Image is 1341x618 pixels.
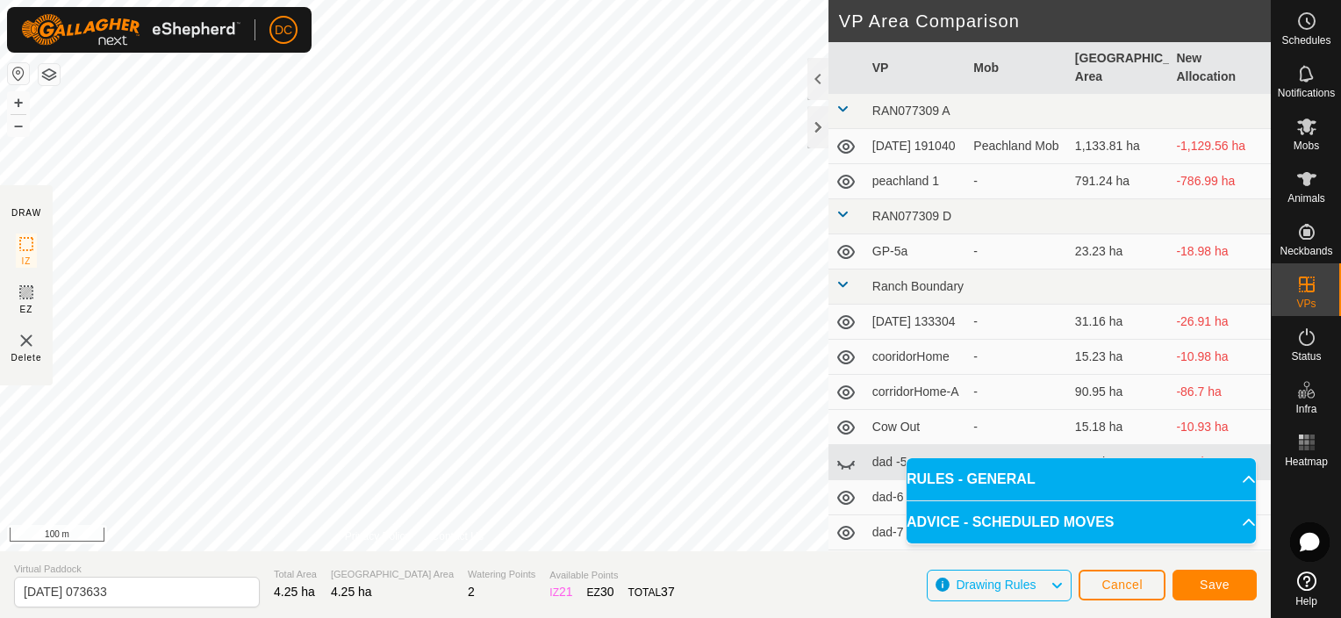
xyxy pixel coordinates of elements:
[331,567,454,582] span: [GEOGRAPHIC_DATA] Area
[839,11,1271,32] h2: VP Area Comparison
[549,583,572,601] div: IZ
[1280,246,1332,256] span: Neckbands
[1068,445,1170,480] td: 7.75 ha
[865,445,967,480] td: dad -5
[1281,35,1330,46] span: Schedules
[1278,88,1335,98] span: Notifications
[1068,234,1170,269] td: 23.23 ha
[973,172,1061,190] div: -
[549,568,674,583] span: Available Points
[1285,456,1328,467] span: Heatmap
[865,234,967,269] td: GP-5a
[865,550,967,586] td: dad-8
[559,585,573,599] span: 21
[1068,305,1170,340] td: 31.16 ha
[1169,234,1271,269] td: -18.98 ha
[1169,550,1271,586] td: -18.22 ha
[865,340,967,375] td: cooridorHome
[1272,564,1341,614] a: Help
[1295,404,1316,414] span: Infra
[1291,351,1321,362] span: Status
[432,528,484,544] a: Contact Us
[1200,578,1230,592] span: Save
[907,501,1256,543] p-accordion-header: ADVICE - SCHEDULED MOVES
[973,348,1061,366] div: -
[872,209,951,223] span: RAN077309 D
[872,279,964,293] span: Ranch Boundary
[973,313,1061,331] div: -
[907,469,1036,490] span: RULES - GENERAL
[865,410,967,445] td: Cow Out
[16,330,37,351] img: VP
[865,305,967,340] td: [DATE] 133304
[907,512,1114,533] span: ADVICE - SCHEDULED MOVES
[345,528,411,544] a: Privacy Policy
[865,375,967,410] td: corridorHome-A
[1169,164,1271,199] td: -786.99 ha
[661,585,675,599] span: 37
[1287,193,1325,204] span: Animals
[872,104,950,118] span: RAN077309 A
[973,453,1061,471] div: -
[956,578,1036,592] span: Drawing Rules
[1169,305,1271,340] td: -26.91 ha
[22,255,32,268] span: IZ
[865,42,967,94] th: VP
[1296,298,1316,309] span: VPs
[966,42,1068,94] th: Mob
[8,92,29,113] button: +
[600,585,614,599] span: 30
[1294,140,1319,151] span: Mobs
[21,14,240,46] img: Gallagher Logo
[20,303,33,316] span: EZ
[1295,596,1317,607] span: Help
[628,583,675,601] div: TOTAL
[1068,129,1170,164] td: 1,133.81 ha
[468,567,535,582] span: Watering Points
[865,129,967,164] td: [DATE] 191040
[8,115,29,136] button: –
[14,562,260,577] span: Virtual Paddock
[274,567,317,582] span: Total Area
[39,64,60,85] button: Map Layers
[468,585,475,599] span: 2
[275,21,292,40] span: DC
[1068,340,1170,375] td: 15.23 ha
[1169,129,1271,164] td: -1,129.56 ha
[865,480,967,515] td: dad-6
[865,164,967,199] td: peachland 1
[331,585,372,599] span: 4.25 ha
[1169,375,1271,410] td: -86.7 ha
[1101,578,1143,592] span: Cancel
[973,383,1061,401] div: -
[587,583,614,601] div: EZ
[1068,42,1170,94] th: [GEOGRAPHIC_DATA] Area
[973,418,1061,436] div: -
[907,458,1256,500] p-accordion-header: RULES - GENERAL
[1068,550,1170,586] td: 22.47 ha
[1172,570,1257,600] button: Save
[973,137,1061,155] div: Peachland Mob
[1169,42,1271,94] th: New Allocation
[973,242,1061,261] div: -
[1068,410,1170,445] td: 15.18 ha
[11,206,41,219] div: DRAW
[8,63,29,84] button: Reset Map
[865,515,967,550] td: dad-7
[11,351,42,364] span: Delete
[274,585,315,599] span: 4.25 ha
[1068,375,1170,410] td: 90.95 ha
[1079,570,1165,600] button: Cancel
[1169,410,1271,445] td: -10.93 ha
[1169,445,1271,480] td: -3.5 ha
[1169,340,1271,375] td: -10.98 ha
[1068,164,1170,199] td: 791.24 ha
